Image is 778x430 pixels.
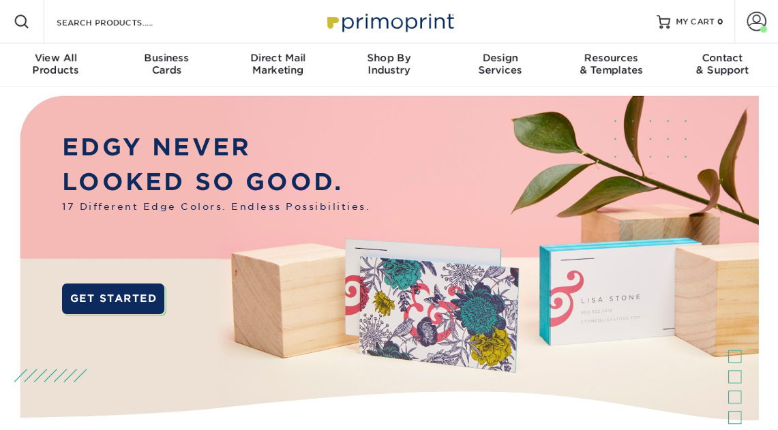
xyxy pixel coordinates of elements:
[62,129,370,164] p: EDGY NEVER
[222,52,333,76] div: Marketing
[556,44,667,87] a: Resources& Templates
[321,7,458,36] img: Primoprint
[676,16,715,28] span: MY CART
[222,52,333,64] span: Direct Mail
[667,52,778,64] span: Contact
[333,44,445,87] a: Shop ByIndustry
[445,52,556,64] span: Design
[556,52,667,76] div: & Templates
[333,52,445,64] span: Shop By
[333,52,445,76] div: Industry
[55,14,188,30] input: SEARCH PRODUCTS.....
[717,17,723,27] span: 0
[62,164,370,199] p: LOOKED SO GOOD.
[445,52,556,76] div: Services
[556,52,667,64] span: Resources
[445,44,556,87] a: DesignServices
[62,200,370,214] span: 17 Different Edge Colors. Endless Possibilities.
[111,52,222,64] span: Business
[111,52,222,76] div: Cards
[62,283,164,314] a: GET STARTED
[222,44,333,87] a: Direct MailMarketing
[667,52,778,76] div: & Support
[667,44,778,87] a: Contact& Support
[111,44,222,87] a: BusinessCards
